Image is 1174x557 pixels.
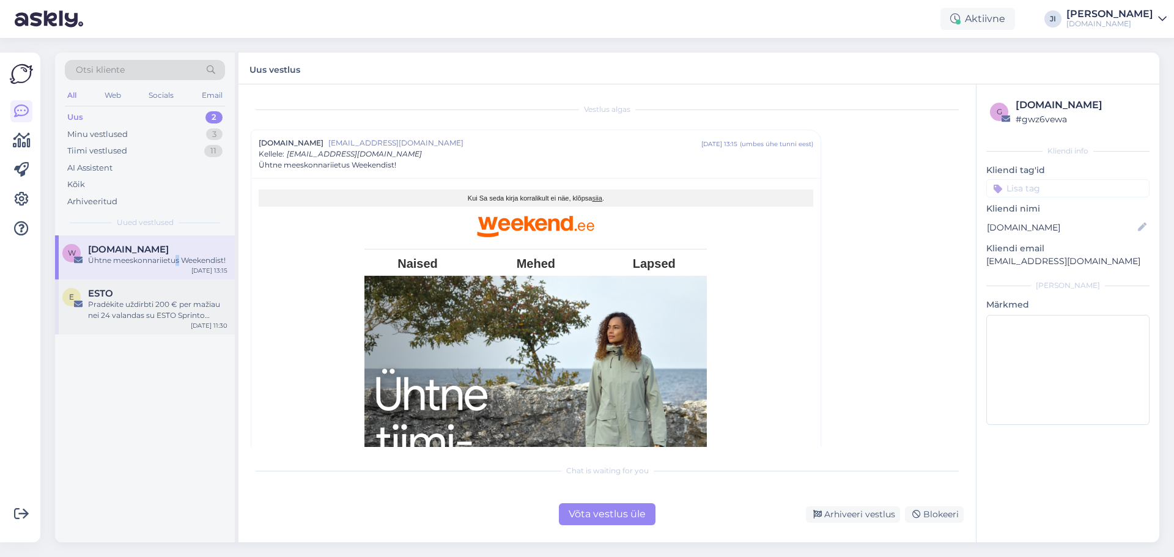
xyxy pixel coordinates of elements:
div: Email [199,87,225,103]
div: # gwz6vewa [1016,113,1146,126]
div: ( umbes ühe tunni eest ) [740,139,813,149]
div: [DOMAIN_NAME] [1016,98,1146,113]
div: Võta vestlus üle [559,503,655,525]
a: Naised [397,257,438,270]
div: [DOMAIN_NAME] [1066,19,1153,29]
img: Askly Logo [10,62,33,86]
span: Kellele : [259,149,284,158]
div: All [65,87,79,103]
div: Pradėkite uždirbti 200 € per mažiau nei 24 valandas su ESTO Sprinto Mėnesiu [88,299,227,321]
span: g [997,107,1002,116]
div: 2 [205,111,223,124]
span: W [68,248,76,257]
div: Vestlus algas [251,104,964,115]
div: Socials [146,87,176,103]
div: [PERSON_NAME] [1066,9,1153,19]
label: Uus vestlus [249,60,300,76]
img: Weekend [426,213,646,240]
div: Chat is waiting for you [251,465,964,476]
span: [EMAIL_ADDRESS][DOMAIN_NAME] [287,149,422,158]
a: siia [592,194,602,202]
div: Arhiveeritud [67,196,117,208]
input: Lisa tag [986,179,1150,197]
div: Ühtne meeskonnariietus Weekendist! [88,255,227,266]
div: [DATE] 11:30 [191,321,227,330]
div: Arhiveeri vestlus [806,506,900,523]
div: 11 [204,145,223,157]
span: ESTO [88,288,113,299]
span: [DOMAIN_NAME] [259,138,323,149]
div: [DATE] 13:15 [701,139,737,149]
div: Kliendi info [986,146,1150,157]
div: Kõik [67,179,85,191]
span: Weekend.ee [88,244,169,255]
div: 3 [206,128,223,141]
a: [PERSON_NAME][DOMAIN_NAME] [1066,9,1167,29]
span: [EMAIL_ADDRESS][DOMAIN_NAME] [328,138,701,149]
div: Web [102,87,124,103]
div: Aktiivne [940,8,1015,30]
span: Ühtne meeskonnariietus Weekendist! [259,160,396,171]
p: Märkmed [986,298,1150,311]
span: Uued vestlused [117,217,174,228]
div: AI Assistent [67,162,113,174]
div: Uus [67,111,83,124]
p: Kliendi nimi [986,202,1150,215]
span: E [69,292,74,301]
a: Mehed [517,257,555,270]
div: JI [1044,10,1061,28]
div: Blokeeri [905,506,964,523]
p: Kliendi email [986,242,1150,255]
p: [EMAIL_ADDRESS][DOMAIN_NAME] [986,255,1150,268]
p: Kliendi tag'id [986,164,1150,177]
p: Kui Sa seda kirja korralikult ei näe, klõpsa . [364,196,707,201]
div: [PERSON_NAME] [986,280,1150,291]
div: Minu vestlused [67,128,128,141]
div: Tiimi vestlused [67,145,127,157]
input: Lisa nimi [987,221,1135,234]
a: Lapsed [633,257,676,270]
span: Otsi kliente [76,64,125,76]
div: [DATE] 13:15 [191,266,227,275]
